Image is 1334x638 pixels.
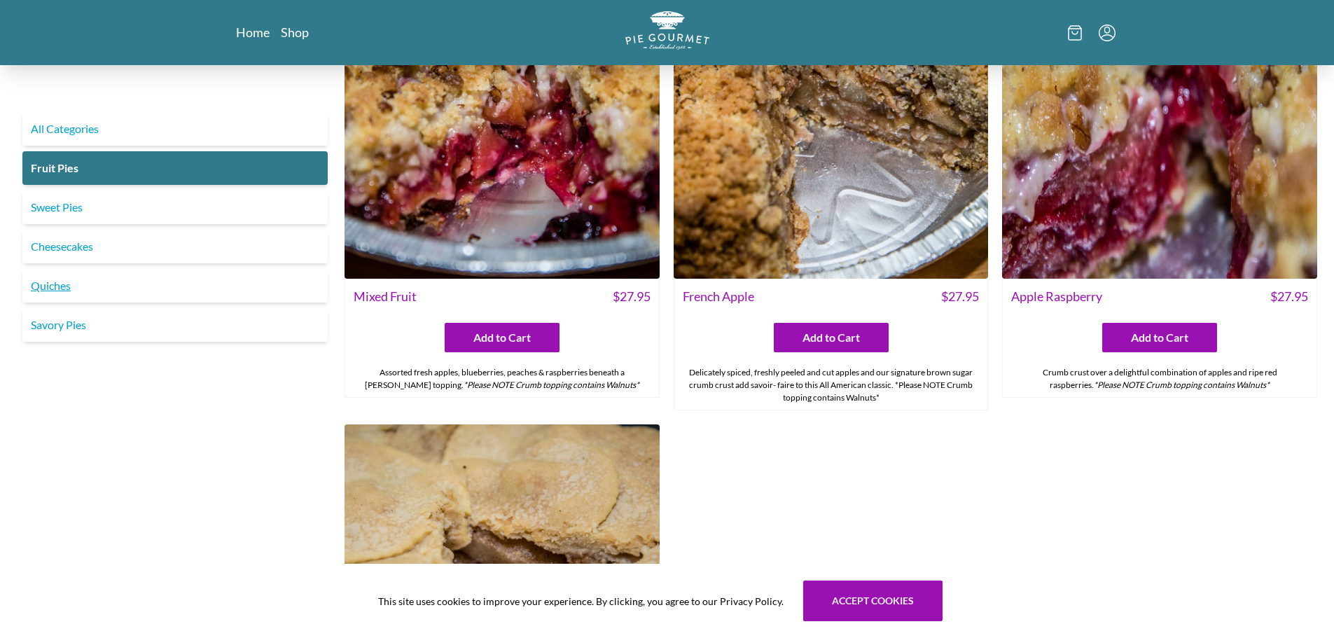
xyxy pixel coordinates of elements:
[464,380,639,390] em: *Please NOTE Crumb topping contains Walnuts*
[22,151,328,185] a: Fruit Pies
[625,11,709,54] a: Logo
[1094,380,1270,390] em: *Please NOTE Crumb topping contains Walnuts*
[22,269,328,303] a: Quiches
[803,329,860,346] span: Add to Cart
[281,24,309,41] a: Shop
[378,594,784,609] span: This site uses cookies to improve your experience. By clicking, you agree to our Privacy Policy.
[1131,329,1188,346] span: Add to Cart
[683,287,754,306] span: French Apple
[345,361,659,397] div: Assorted fresh apples, blueberries, peaches & raspberries beneath a [PERSON_NAME] topping.
[1011,287,1102,306] span: Apple Raspberry
[1099,25,1116,41] button: Menu
[22,190,328,224] a: Sweet Pies
[613,287,651,306] span: $ 27.95
[445,323,560,352] button: Add to Cart
[625,11,709,50] img: logo
[22,308,328,342] a: Savory Pies
[354,287,417,306] span: Mixed Fruit
[473,329,531,346] span: Add to Cart
[1102,323,1217,352] button: Add to Cart
[22,230,328,263] a: Cheesecakes
[1270,287,1308,306] span: $ 27.95
[774,323,889,352] button: Add to Cart
[22,112,328,146] a: All Categories
[1003,361,1316,397] div: Crumb crust over a delightful combination of apples and ripe red raspberries.
[674,361,988,410] div: Delicately spiced, freshly peeled and cut apples and our signature brown sugar crumb crust add sa...
[236,24,270,41] a: Home
[803,581,943,621] button: Accept cookies
[941,287,979,306] span: $ 27.95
